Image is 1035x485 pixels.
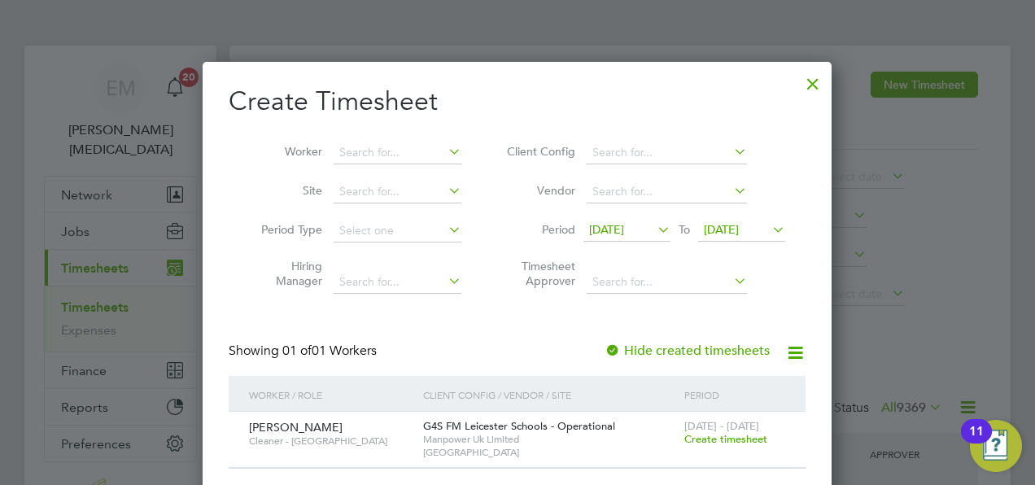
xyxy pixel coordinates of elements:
input: Search for... [587,142,747,164]
span: Manpower Uk Limited [423,433,676,446]
input: Search for... [334,142,461,164]
span: [GEOGRAPHIC_DATA] [423,446,676,459]
label: Timesheet Approver [502,259,575,288]
span: G4S FM Leicester Schools - Operational [423,419,615,433]
span: Cleaner - [GEOGRAPHIC_DATA] [249,435,411,448]
span: 01 Workers [282,343,377,359]
div: Worker / Role [245,376,419,413]
label: Period [502,222,575,237]
div: Client Config / Vendor / Site [419,376,680,413]
div: Period [680,376,789,413]
span: [DATE] - [DATE] [684,419,759,433]
button: Open Resource Center, 11 new notifications [970,420,1022,472]
input: Search for... [587,181,747,203]
label: Vendor [502,183,575,198]
span: 01 of [282,343,312,359]
div: Showing [229,343,380,360]
label: Hide created timesheets [605,343,770,359]
input: Select one [334,220,461,242]
input: Search for... [587,271,747,294]
span: [DATE] [589,222,624,237]
div: 11 [969,431,984,452]
label: Period Type [249,222,322,237]
label: Client Config [502,144,575,159]
label: Hiring Manager [249,259,322,288]
label: Worker [249,144,322,159]
label: Site [249,183,322,198]
span: To [674,219,695,240]
h2: Create Timesheet [229,85,806,119]
input: Search for... [334,181,461,203]
span: [PERSON_NAME] [249,420,343,435]
input: Search for... [334,271,461,294]
span: [DATE] [704,222,739,237]
span: Create timesheet [684,432,767,446]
